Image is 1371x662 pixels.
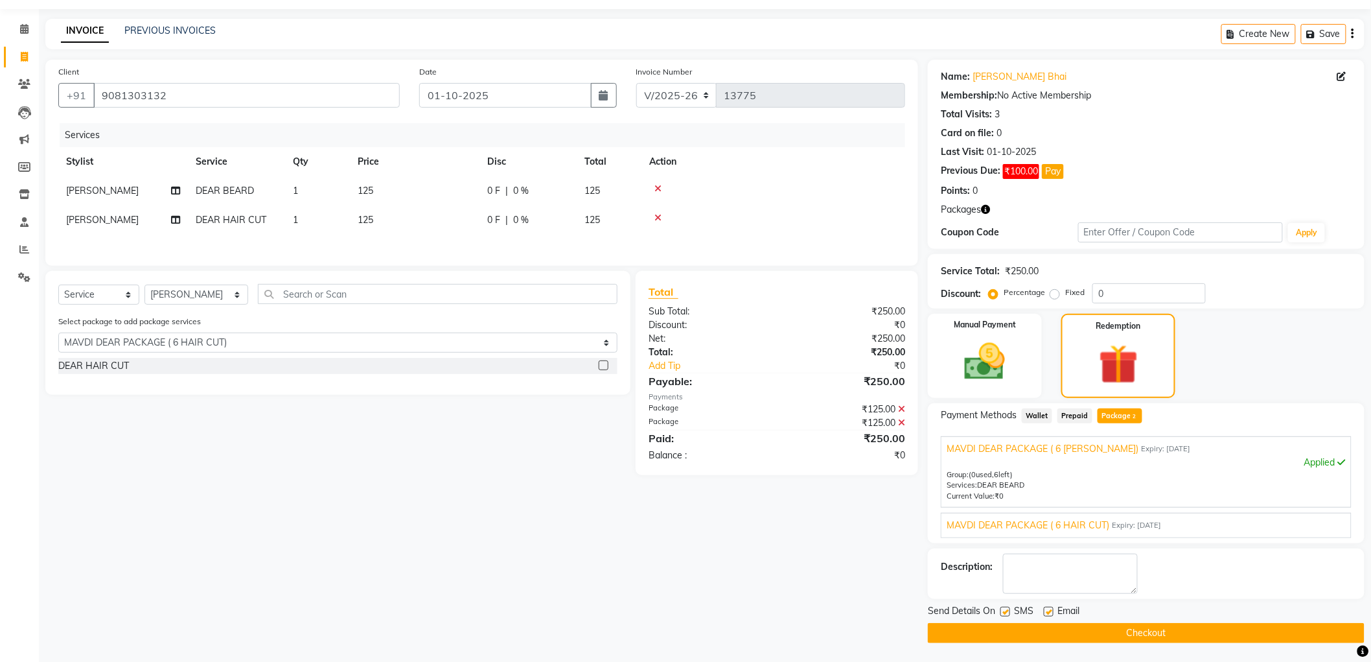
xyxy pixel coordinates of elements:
span: | [505,213,508,227]
label: Select package to add package services [58,316,201,327]
div: Total: [639,346,777,359]
div: No Active Membership [941,89,1352,102]
div: Card on file: [941,126,994,140]
div: Total Visits: [941,108,992,121]
div: Package [639,416,777,430]
input: Search by Name/Mobile/Email/Code [93,83,400,108]
div: ₹250.00 [777,346,915,359]
span: Services: [947,480,977,490]
div: Applied [947,456,1346,469]
div: 0 [973,184,978,198]
span: 0 F [487,213,500,227]
span: Email [1057,604,1079,621]
span: Expiry: [DATE] [1112,520,1161,531]
img: _cash.svg [952,338,1018,385]
span: ₹0 [995,491,1004,501]
div: Coupon Code [941,226,1077,239]
span: 1 [293,214,298,226]
a: INVOICE [61,19,109,43]
div: 0 [997,126,1002,140]
label: Percentage [1004,287,1045,298]
span: Group: [947,470,969,479]
th: Qty [285,147,350,176]
span: 0 F [487,184,500,198]
span: | [505,184,508,198]
span: ₹100.00 [1003,164,1039,179]
span: 125 [358,214,373,226]
th: Service [188,147,285,176]
label: Manual Payment [954,319,1016,331]
label: Fixed [1065,287,1085,298]
th: Disc [479,147,577,176]
div: ₹125.00 [777,403,915,416]
span: (0 [969,470,976,479]
span: MAVDI DEAR PACKAGE ( 6 [PERSON_NAME]) [947,442,1138,456]
input: Search or Scan [258,284,617,304]
div: Services [60,123,915,147]
a: [PERSON_NAME] Bhai [973,70,1066,84]
span: Expiry: [DATE] [1141,443,1190,455]
span: Prepaid [1057,408,1092,423]
span: 1 [293,185,298,196]
span: Package [1098,408,1142,423]
div: ₹250.00 [777,373,915,389]
span: used, left) [969,470,1013,479]
div: ₹125.00 [777,416,915,430]
div: DEAR HAIR CUT [58,359,129,373]
div: Discount: [639,318,777,332]
div: ₹250.00 [777,305,915,318]
span: Send Details On [928,604,995,621]
span: 125 [584,214,600,226]
div: 01-10-2025 [987,145,1036,159]
div: ₹250.00 [777,431,915,446]
div: ₹250.00 [1005,265,1039,278]
img: _gift.svg [1087,340,1151,389]
div: Payable: [639,373,777,389]
span: 0 % [513,184,529,198]
div: Balance : [639,449,777,462]
span: 0 % [513,213,529,227]
a: Add Tip [639,359,800,373]
span: Packages [941,203,981,217]
div: 3 [995,108,1000,121]
div: ₹0 [777,449,915,462]
span: MAVDI DEAR PACKAGE ( 6 HAIR CUT) [947,519,1109,532]
input: Enter Offer / Coupon Code [1078,222,1284,242]
div: Sub Total: [639,305,777,318]
span: Payment Methods [941,408,1017,422]
span: Total [649,285,678,299]
div: Package [639,403,777,416]
span: DEAR HAIR CUT [196,214,266,226]
span: 2 [1131,413,1138,421]
div: ₹0 [800,359,916,373]
button: Pay [1042,164,1064,179]
th: Stylist [58,147,188,176]
button: +91 [58,83,95,108]
div: Paid: [639,431,777,446]
label: Date [419,66,437,78]
button: Create New [1221,24,1296,44]
span: Wallet [1022,408,1052,423]
div: Name: [941,70,970,84]
span: DEAR BEARD [196,185,254,196]
span: 125 [358,185,373,196]
button: Checkout [928,623,1365,643]
button: Apply [1288,223,1325,242]
th: Total [577,147,641,176]
span: Current Value: [947,491,995,501]
div: Description: [941,560,993,574]
span: [PERSON_NAME] [66,185,139,196]
label: Redemption [1096,320,1141,332]
label: Invoice Number [636,66,693,78]
span: DEAR BEARD [977,480,1024,490]
label: Client [58,66,79,78]
div: Net: [639,332,777,346]
div: Points: [941,184,970,198]
div: ₹0 [777,318,915,332]
div: Membership: [941,89,997,102]
span: 6 [994,470,998,479]
th: Action [641,147,905,176]
span: [PERSON_NAME] [66,214,139,226]
div: Service Total: [941,265,1000,278]
div: Last Visit: [941,145,984,159]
